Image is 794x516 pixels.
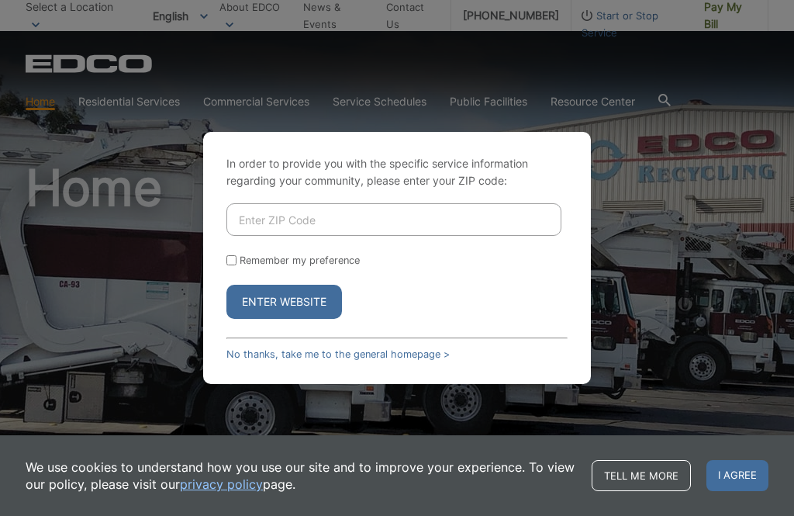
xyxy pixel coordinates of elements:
[226,285,342,319] button: Enter Website
[226,203,561,236] input: Enter ZIP Code
[240,255,360,266] label: Remember my preference
[226,155,568,189] p: In order to provide you with the specific service information regarding your community, please en...
[592,460,691,491] a: Tell me more
[26,459,576,493] p: We use cookies to understand how you use our site and to improve your experience. To view our pol...
[180,476,263,493] a: privacy policy
[226,348,450,360] a: No thanks, take me to the general homepage >
[706,460,768,491] span: I agree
